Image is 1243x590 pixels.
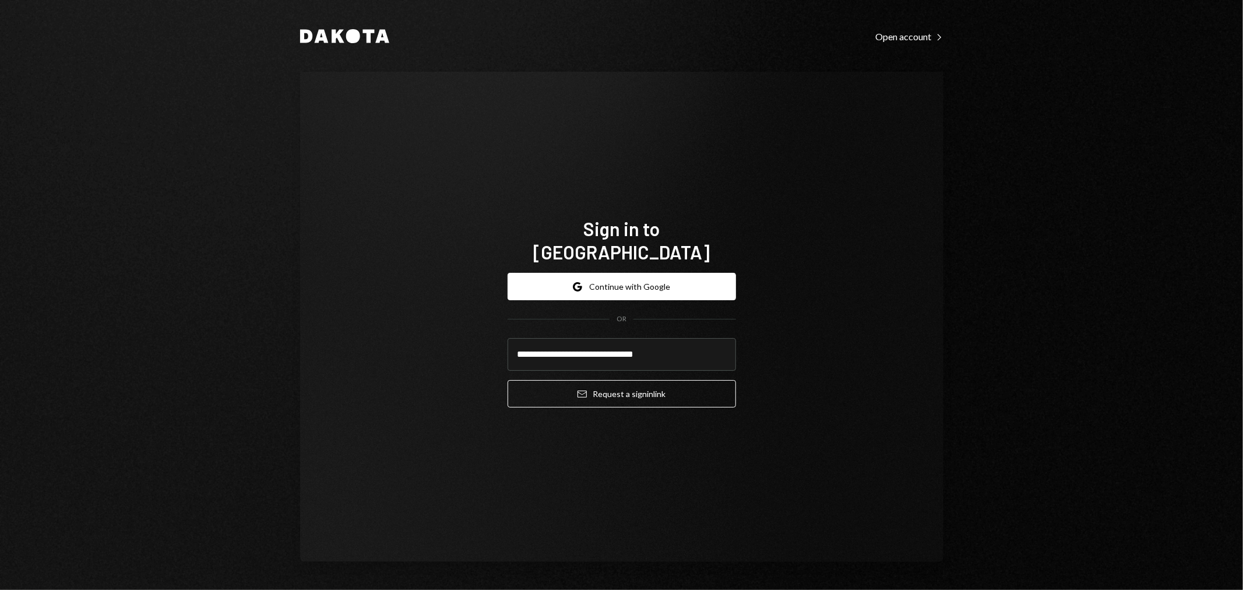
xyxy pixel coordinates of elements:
a: Open account [876,30,943,43]
button: Request a signinlink [508,380,736,408]
button: Continue with Google [508,273,736,300]
h1: Sign in to [GEOGRAPHIC_DATA] [508,217,736,264]
div: OR [617,314,626,324]
div: Open account [876,31,943,43]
